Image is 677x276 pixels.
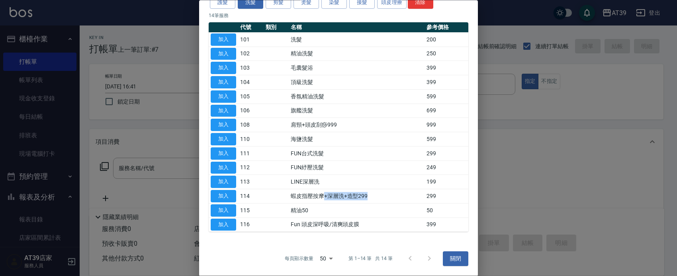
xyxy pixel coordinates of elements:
[425,33,468,47] td: 200
[289,218,425,232] td: Fun 頭皮深呼吸/清爽頭皮膜
[285,255,313,262] p: 每頁顯示數量
[211,162,236,174] button: 加入
[425,218,468,232] td: 399
[289,189,425,204] td: 蝦皮指壓按摩+深層洗+造型299
[238,132,264,147] td: 110
[238,118,264,132] td: 108
[289,147,425,161] td: FUN台式洗髮
[425,189,468,204] td: 299
[425,47,468,61] td: 250
[317,248,336,270] div: 50
[211,176,236,188] button: 加入
[425,22,468,33] th: 參考價格
[238,22,264,33] th: 代號
[211,219,236,231] button: 加入
[289,90,425,104] td: 香氛精油洗髮
[264,22,289,33] th: 類別
[209,12,468,19] p: 14 筆服務
[211,48,236,60] button: 加入
[425,175,468,189] td: 199
[238,189,264,204] td: 114
[211,76,236,89] button: 加入
[289,104,425,118] td: 旗艦洗髮
[289,175,425,189] td: LINE深層洗
[211,90,236,103] button: 加入
[238,104,264,118] td: 106
[425,104,468,118] td: 699
[289,118,425,132] td: 肩頸+頭皮刮痧999
[238,218,264,232] td: 116
[238,161,264,175] td: 112
[211,105,236,117] button: 加入
[238,175,264,189] td: 113
[425,75,468,90] td: 399
[348,255,393,262] p: 第 1–14 筆 共 14 筆
[289,47,425,61] td: 精油洗髮
[238,61,264,75] td: 103
[425,204,468,218] td: 50
[289,61,425,75] td: 毛囊髮浴
[425,118,468,132] td: 999
[443,252,468,266] button: 關閉
[238,75,264,90] td: 104
[238,33,264,47] td: 101
[238,90,264,104] td: 105
[211,33,236,46] button: 加入
[238,147,264,161] td: 111
[289,33,425,47] td: 洗髮
[211,133,236,146] button: 加入
[289,22,425,33] th: 名稱
[238,47,264,61] td: 102
[425,90,468,104] td: 599
[289,75,425,90] td: 頂級洗髮
[289,161,425,175] td: FUN紓壓洗髮
[211,62,236,74] button: 加入
[425,61,468,75] td: 399
[211,119,236,131] button: 加入
[238,204,264,218] td: 115
[289,204,425,218] td: 精油50
[289,132,425,147] td: 海鹽洗髮
[425,161,468,175] td: 249
[425,147,468,161] td: 299
[211,147,236,160] button: 加入
[425,132,468,147] td: 599
[211,190,236,203] button: 加入
[211,204,236,217] button: 加入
